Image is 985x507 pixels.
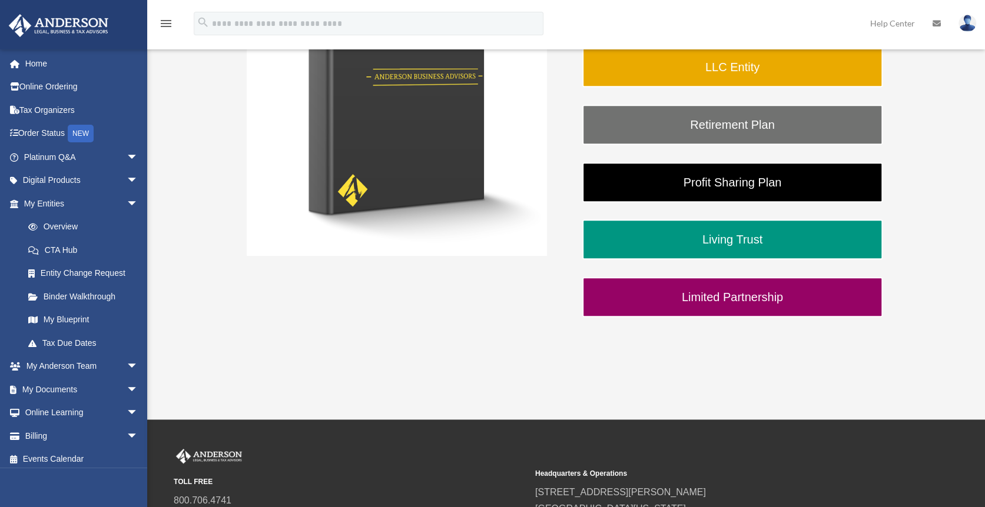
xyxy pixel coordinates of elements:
[8,355,156,378] a: My Anderson Teamarrow_drop_down
[582,277,883,317] a: Limited Partnership
[959,15,976,32] img: User Pic
[127,192,150,216] span: arrow_drop_down
[8,122,156,146] a: Order StatusNEW
[8,448,156,471] a: Events Calendar
[582,162,883,202] a: Profit Sharing Plan
[8,401,156,425] a: Online Learningarrow_drop_down
[16,285,150,308] a: Binder Walkthrough
[197,16,210,29] i: search
[174,476,527,488] small: TOLL FREE
[127,424,150,448] span: arrow_drop_down
[8,378,156,401] a: My Documentsarrow_drop_down
[16,238,156,262] a: CTA Hub
[127,355,150,379] span: arrow_drop_down
[16,215,156,239] a: Overview
[174,495,231,505] a: 800.706.4741
[127,378,150,402] span: arrow_drop_down
[127,145,150,169] span: arrow_drop_down
[16,308,156,332] a: My Blueprint
[174,449,244,464] img: Anderson Advisors Platinum Portal
[582,219,883,259] a: Living Trust
[68,125,94,142] div: NEW
[8,145,156,169] a: Platinum Q&Aarrow_drop_down
[535,487,706,497] a: [STREET_ADDRESS][PERSON_NAME]
[8,52,156,75] a: Home
[8,98,156,122] a: Tax Organizers
[8,192,156,215] a: My Entitiesarrow_drop_down
[159,21,173,31] a: menu
[582,47,883,87] a: LLC Entity
[5,14,112,37] img: Anderson Advisors Platinum Portal
[127,401,150,425] span: arrow_drop_down
[8,169,156,192] a: Digital Productsarrow_drop_down
[127,169,150,193] span: arrow_drop_down
[535,468,888,480] small: Headquarters & Operations
[159,16,173,31] i: menu
[8,75,156,99] a: Online Ordering
[8,424,156,448] a: Billingarrow_drop_down
[582,105,883,145] a: Retirement Plan
[16,262,156,285] a: Entity Change Request
[16,331,156,355] a: Tax Due Dates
